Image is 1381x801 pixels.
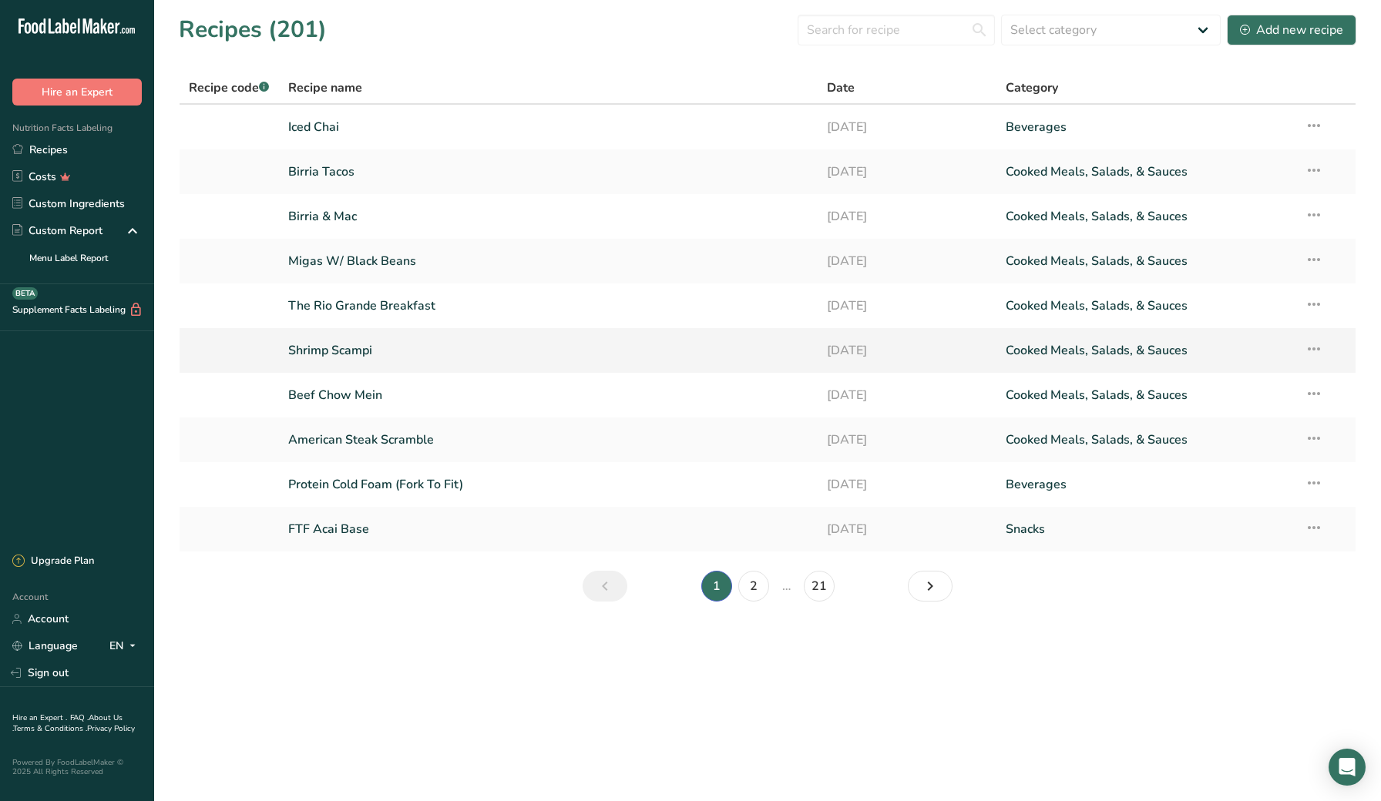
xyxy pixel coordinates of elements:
[1006,468,1286,501] a: Beverages
[288,290,808,322] a: The Rio Grande Breakfast
[583,571,627,602] a: Previous page
[827,245,988,277] a: [DATE]
[70,712,89,723] a: FAQ .
[827,200,988,233] a: [DATE]
[12,632,78,659] a: Language
[288,156,808,188] a: Birria Tacos
[827,468,988,501] a: [DATE]
[288,379,808,411] a: Beef Chow Mein
[1227,15,1356,45] button: Add new recipe
[1006,111,1286,143] a: Beverages
[1006,156,1286,188] a: Cooked Meals, Salads, & Sauces
[827,79,855,97] span: Date
[12,712,67,723] a: Hire an Expert .
[189,79,269,96] span: Recipe code
[1006,290,1286,322] a: Cooked Meals, Salads, & Sauces
[827,379,988,411] a: [DATE]
[288,468,808,501] a: Protein Cold Foam (Fork To Fit)
[738,571,769,602] a: Page 2.
[288,245,808,277] a: Migas W/ Black Beans
[827,424,988,456] a: [DATE]
[12,758,142,776] div: Powered By FoodLabelMaker © 2025 All Rights Reserved
[109,637,142,655] div: EN
[1006,379,1286,411] a: Cooked Meals, Salads, & Sauces
[12,223,102,239] div: Custom Report
[288,424,808,456] a: American Steak Scramble
[87,723,135,734] a: Privacy Policy
[12,287,38,300] div: BETA
[827,290,988,322] a: [DATE]
[827,111,988,143] a: [DATE]
[288,111,808,143] a: Iced Chai
[908,571,953,602] a: Next page
[1006,513,1286,545] a: Snacks
[1006,245,1286,277] a: Cooked Meals, Salads, & Sauces
[288,334,808,367] a: Shrimp Scampi
[1006,424,1286,456] a: Cooked Meals, Salads, & Sauces
[13,723,87,734] a: Terms & Conditions .
[1006,334,1286,367] a: Cooked Meals, Salads, & Sauces
[1006,79,1058,97] span: Category
[798,15,995,45] input: Search for recipe
[1006,200,1286,233] a: Cooked Meals, Salads, & Sauces
[288,513,808,545] a: FTF Acai Base
[804,571,835,602] a: Page 21.
[288,79,362,97] span: Recipe name
[12,712,123,734] a: About Us .
[827,156,988,188] a: [DATE]
[827,513,988,545] a: [DATE]
[827,334,988,367] a: [DATE]
[12,79,142,106] button: Hire an Expert
[1240,21,1343,39] div: Add new recipe
[1329,749,1366,786] div: Open Intercom Messenger
[288,200,808,233] a: Birria & Mac
[179,12,327,47] h1: Recipes (201)
[12,554,94,569] div: Upgrade Plan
